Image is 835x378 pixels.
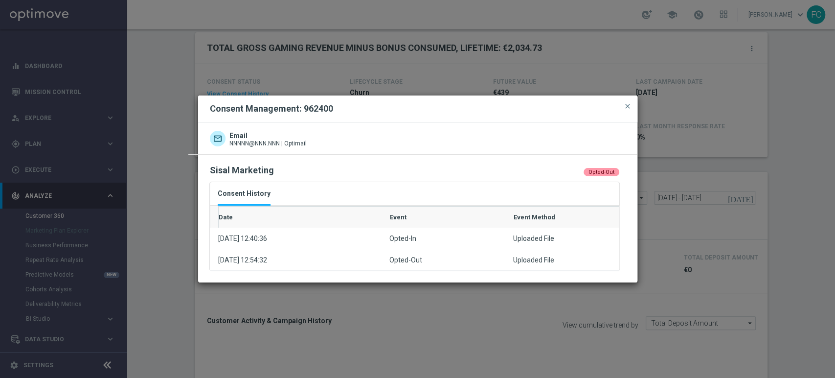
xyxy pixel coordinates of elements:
div: Uploaded File [505,256,619,277]
span: Event [390,208,406,227]
span: NNNNN@NNN.NNN | Optimail [229,140,307,147]
h2: Consent Management: 962400 [210,103,333,115]
div: Sisal Marketing [210,165,551,176]
span: Date [219,208,233,227]
div: Opted-In [381,234,505,255]
div: [DATE] 12:40:36 [210,234,382,255]
div: [DATE] 12:54:32 [210,256,382,277]
span: Event Method [514,208,555,227]
img: NNNNN@NNN.NNN [210,131,226,146]
div: Opted-Out [584,168,619,176]
span: Consent History [218,189,271,198]
div: Uploaded File [505,234,619,255]
span: close [624,102,632,110]
div: Opted-Out [381,256,505,277]
span: Email [229,132,307,140]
